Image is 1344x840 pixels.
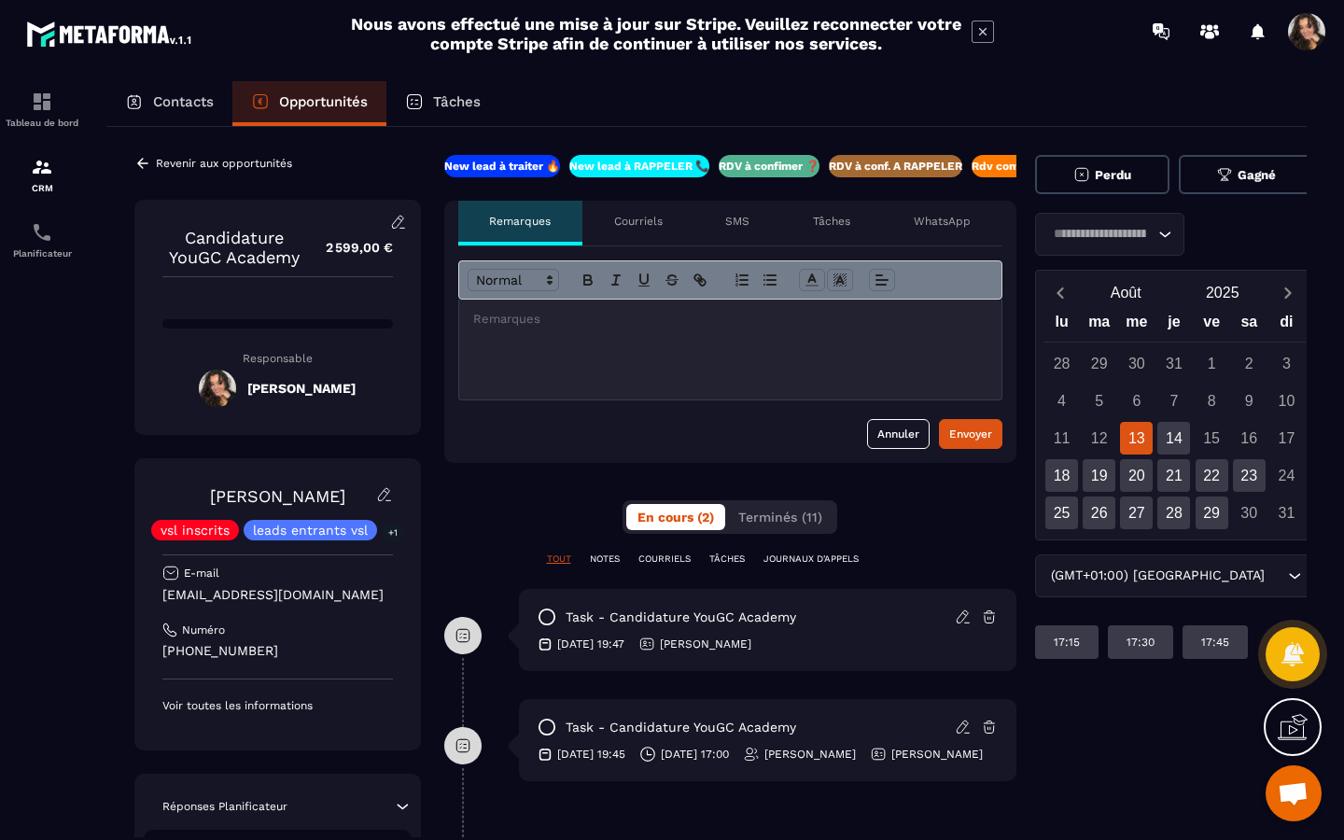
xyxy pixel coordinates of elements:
p: Rdv confirmé ✅ [972,159,1061,174]
p: 17:45 [1201,635,1229,650]
div: Search for option [1035,554,1314,597]
p: Courriels [614,214,663,229]
p: [PERSON_NAME] [891,747,983,762]
p: [PHONE_NUMBER] [162,642,393,660]
p: [DATE] 19:45 [557,747,625,762]
p: 17:30 [1127,635,1155,650]
button: Annuler [867,419,930,449]
div: 28 [1157,497,1190,529]
div: 29 [1083,347,1115,380]
p: NOTES [590,553,620,566]
div: 31 [1270,497,1303,529]
p: Contacts [153,93,214,110]
div: 12 [1083,422,1115,455]
p: Voir toutes les informations [162,698,393,713]
a: Tâches [386,81,499,126]
div: 13 [1120,422,1153,455]
input: Search for option [1047,224,1154,245]
div: 30 [1233,497,1266,529]
div: 9 [1233,385,1266,417]
div: 8 [1196,385,1228,417]
div: 30 [1120,347,1153,380]
span: En cours (2) [637,510,714,525]
div: 26 [1083,497,1115,529]
p: TOUT [547,553,571,566]
a: Opportunités [232,81,386,126]
div: di [1267,309,1305,342]
div: me [1118,309,1155,342]
div: 19 [1083,459,1115,492]
button: Previous month [1043,280,1078,305]
div: 22 [1196,459,1228,492]
span: Terminés (11) [738,510,822,525]
div: sa [1230,309,1267,342]
a: Ouvrir le chat [1266,765,1322,821]
div: 6 [1120,385,1153,417]
div: 20 [1120,459,1153,492]
a: schedulerschedulerPlanificateur [5,207,79,273]
p: WhatsApp [914,214,971,229]
div: lu [1043,309,1081,342]
div: Envoyer [949,425,992,443]
p: TÂCHES [709,553,745,566]
div: 2 [1233,347,1266,380]
p: CRM [5,183,79,193]
div: 29 [1196,497,1228,529]
p: [PERSON_NAME] [764,747,856,762]
p: SMS [725,214,749,229]
div: 3 [1270,347,1303,380]
button: Next month [1271,280,1306,305]
p: Revenir aux opportunités [156,157,292,170]
div: 24 [1270,459,1303,492]
h5: [PERSON_NAME] [247,381,356,396]
p: leads entrants vsl [253,524,368,537]
div: 7 [1157,385,1190,417]
div: 28 [1045,347,1078,380]
p: New lead à traiter 🔥 [444,159,560,174]
div: 25 [1045,497,1078,529]
div: 10 [1270,385,1303,417]
img: scheduler [31,221,53,244]
p: Opportunités [279,93,368,110]
button: Gagné [1179,155,1314,194]
h2: Nous avons effectué une mise à jour sur Stripe. Veuillez reconnecter votre compte Stripe afin de ... [350,14,962,53]
div: 4 [1045,385,1078,417]
a: Contacts [106,81,232,126]
button: En cours (2) [626,504,725,530]
p: [DATE] 17:00 [661,747,729,762]
p: 17:15 [1054,635,1080,650]
span: (GMT+01:00) [GEOGRAPHIC_DATA] [1047,566,1269,586]
div: Calendar wrapper [1043,309,1306,529]
p: +1 [382,523,404,542]
div: 5 [1083,385,1115,417]
p: Planificateur [5,248,79,259]
a: formationformationCRM [5,142,79,207]
div: ve [1193,309,1230,342]
p: [PERSON_NAME] [660,637,751,651]
div: 31 [1157,347,1190,380]
button: Envoyer [939,419,1002,449]
p: Tableau de bord [5,118,79,128]
p: Réponses Planificateur [162,799,287,814]
div: 21 [1157,459,1190,492]
p: JOURNAUX D'APPELS [763,553,859,566]
div: Calendar days [1043,347,1306,529]
p: [EMAIL_ADDRESS][DOMAIN_NAME] [162,586,393,604]
div: 1 [1196,347,1228,380]
p: 2 599,00 € [307,230,393,266]
img: logo [26,17,194,50]
p: E-mail [184,566,219,581]
a: [PERSON_NAME] [210,486,345,506]
span: Perdu [1095,168,1131,182]
p: task - Candidature YouGC Academy [566,609,796,626]
p: Numéro [182,623,225,637]
p: Remarques [489,214,551,229]
p: New lead à RAPPELER 📞 [569,159,709,174]
div: ma [1081,309,1118,342]
p: task - Candidature YouGC Academy [566,719,796,736]
p: Tâches [813,214,850,229]
button: Open years overlay [1174,276,1271,309]
div: 11 [1045,422,1078,455]
div: 16 [1233,422,1266,455]
p: Candidature YouGC Academy [162,228,307,267]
